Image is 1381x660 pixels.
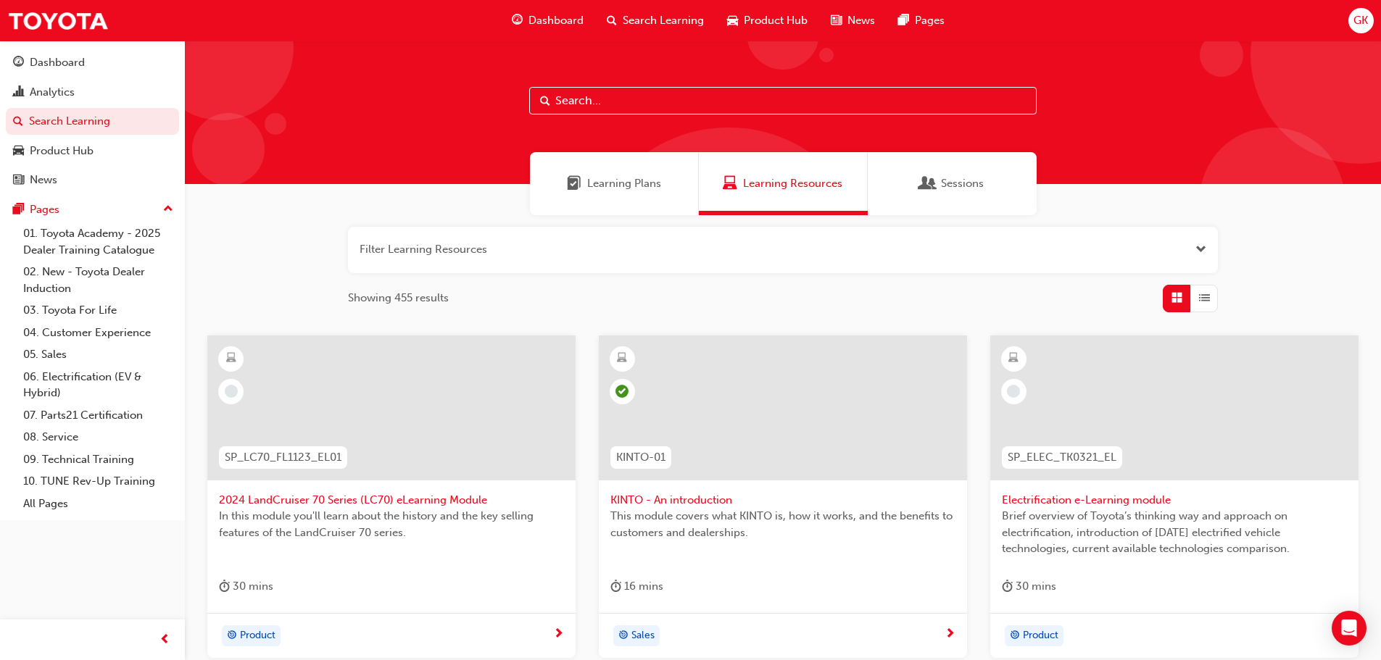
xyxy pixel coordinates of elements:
[945,628,955,641] span: next-icon
[6,138,179,164] a: Product Hub
[6,196,179,223] button: Pages
[699,152,868,215] a: Learning ResourcesLearning Resources
[941,175,984,192] span: Sessions
[17,470,179,493] a: 10. TUNE Rev-Up Training
[6,79,179,106] a: Analytics
[1353,12,1368,29] span: GK
[207,335,576,659] a: SP_LC70_FL1123_EL012024 LandCruiser 70 Series (LC70) eLearning ModuleIn this module you'll learn ...
[219,492,564,509] span: 2024 LandCruiser 70 Series (LC70) eLearning Module
[17,343,179,366] a: 05. Sales
[617,349,627,368] span: learningResourceType_ELEARNING-icon
[17,404,179,427] a: 07. Parts21 Certification
[13,86,24,99] span: chart-icon
[13,204,24,217] span: pages-icon
[30,84,75,101] div: Analytics
[595,6,716,35] a: search-iconSearch Learning
[240,627,275,644] span: Product
[17,366,179,404] a: 06. Electrification (EV & Hybrid)
[610,508,955,540] span: This module covers what KINTO is, how it works, and the benefits to customers and dealerships.
[13,174,24,187] span: news-icon
[607,12,617,30] span: search-icon
[6,108,179,135] a: Search Learning
[159,631,170,649] span: prev-icon
[528,12,584,29] span: Dashboard
[567,175,581,192] span: Learning Plans
[17,493,179,515] a: All Pages
[225,385,238,398] span: learningRecordVerb_NONE-icon
[727,12,738,30] span: car-icon
[587,175,661,192] span: Learning Plans
[219,508,564,540] span: In this module you'll learn about the history and the key selling features of the LandCruiser 70 ...
[847,12,875,29] span: News
[7,4,109,37] img: Trak
[610,577,621,596] span: duration-icon
[17,426,179,448] a: 08. Service
[1171,290,1182,306] span: Grid
[1348,8,1374,33] button: GK
[225,449,341,466] span: SP_LC70_FL1123_EL01
[921,175,935,192] span: Sessions
[599,335,967,659] a: KINTO-01KINTO - An introductionThis module covers what KINTO is, how it works, and the benefits t...
[163,200,173,219] span: up-icon
[744,12,808,29] span: Product Hub
[1007,385,1020,398] span: learningRecordVerb_NONE-icon
[1002,508,1347,557] span: Brief overview of Toyota’s thinking way and approach on electrification, introduction of [DATE] e...
[1002,577,1056,596] div: 30 mins
[610,577,663,596] div: 16 mins
[1002,577,1013,596] span: duration-icon
[915,12,945,29] span: Pages
[868,152,1037,215] a: SessionsSessions
[618,627,629,646] span: target-icon
[227,627,237,646] span: target-icon
[553,628,564,641] span: next-icon
[1010,627,1020,646] span: target-icon
[1023,627,1058,644] span: Product
[723,175,737,192] span: Learning Resources
[898,12,909,30] span: pages-icon
[716,6,819,35] a: car-iconProduct Hub
[13,57,24,70] span: guage-icon
[540,93,550,109] span: Search
[831,12,842,30] span: news-icon
[13,115,23,128] span: search-icon
[17,322,179,344] a: 04. Customer Experience
[512,12,523,30] span: guage-icon
[1002,492,1347,509] span: Electrification e-Learning module
[226,349,236,368] span: learningResourceType_ELEARNING-icon
[30,54,85,71] div: Dashboard
[743,175,842,192] span: Learning Resources
[30,172,57,188] div: News
[1008,349,1019,368] span: learningResourceType_ELEARNING-icon
[887,6,956,35] a: pages-iconPages
[13,145,24,158] span: car-icon
[6,167,179,193] a: News
[1199,290,1210,306] span: List
[6,49,179,76] a: Dashboard
[631,627,655,644] span: Sales
[990,335,1359,659] a: SP_ELEC_TK0321_ELElectrification e-Learning moduleBrief overview of Toyota’s thinking way and app...
[530,152,699,215] a: Learning PlansLearning Plans
[1195,241,1206,258] button: Open the filter
[17,222,179,261] a: 01. Toyota Academy - 2025 Dealer Training Catalogue
[1008,449,1116,466] span: SP_ELEC_TK0321_EL
[17,299,179,322] a: 03. Toyota For Life
[623,12,704,29] span: Search Learning
[219,577,273,596] div: 30 mins
[819,6,887,35] a: news-iconNews
[17,261,179,299] a: 02. New - Toyota Dealer Induction
[500,6,595,35] a: guage-iconDashboard
[529,87,1037,114] input: Search...
[616,449,665,466] span: KINTO-01
[615,385,629,398] span: learningRecordVerb_PASS-icon
[348,290,449,306] span: Showing 455 results
[6,46,179,196] button: DashboardAnalyticsSearch LearningProduct HubNews
[17,448,179,471] a: 09. Technical Training
[1332,611,1367,646] div: Open Intercom Messenger
[30,201,59,218] div: Pages
[219,577,230,596] span: duration-icon
[610,492,955,509] span: KINTO - An introduction
[30,143,94,159] div: Product Hub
